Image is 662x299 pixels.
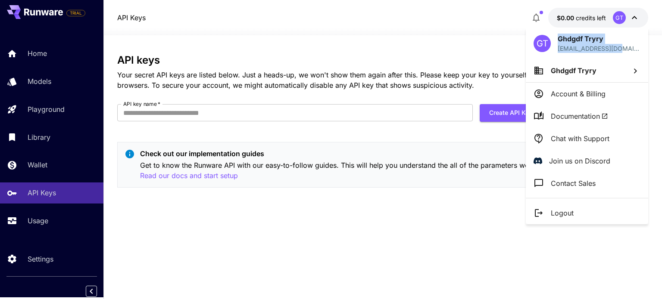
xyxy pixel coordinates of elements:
[549,156,610,166] p: Join us on Discord
[558,44,640,53] p: [EMAIL_ADDRESS][DOMAIN_NAME]
[558,44,640,53] div: jeris2@rvneous.com
[551,208,574,218] p: Logout
[551,66,596,75] span: Ghdgdf Tryry
[551,111,608,121] span: Documentation
[551,178,596,188] p: Contact Sales
[551,133,609,144] p: Chat with Support
[526,59,648,82] button: Ghdgdf Tryry
[534,35,551,52] div: GT
[551,89,606,99] p: Account & Billing
[558,34,640,44] p: Ghdgdf Tryry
